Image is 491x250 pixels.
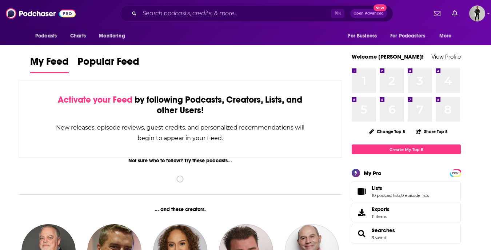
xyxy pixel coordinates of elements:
a: Popular Feed [77,55,139,73]
a: My Feed [30,55,69,73]
div: Search podcasts, credits, & more... [120,5,393,22]
a: Searches [354,229,369,239]
span: Charts [70,31,86,41]
span: Popular Feed [77,55,139,72]
span: 11 items [372,214,390,219]
span: Lists [352,182,461,201]
span: Podcasts [35,31,57,41]
span: Exports [372,206,390,213]
a: Exports [352,203,461,222]
input: Search podcasts, credits, & more... [140,8,331,19]
div: New releases, episode reviews, guest credits, and personalized recommendations will begin to appe... [55,122,305,143]
a: Lists [372,185,429,191]
a: Charts [65,29,90,43]
button: open menu [343,29,386,43]
button: open menu [386,29,436,43]
div: by following Podcasts, Creators, Lists, and other Users! [55,95,305,116]
span: Searches [352,224,461,243]
a: Show notifications dropdown [449,7,460,20]
a: 10 podcast lists [372,193,400,198]
a: Create My Top 8 [352,144,461,154]
span: New [374,4,387,11]
a: 3 saved [372,235,386,240]
div: ... and these creators. [19,206,342,213]
button: open menu [30,29,66,43]
span: For Podcasters [390,31,425,41]
button: Share Top 8 [415,124,448,139]
button: open menu [434,29,461,43]
button: Open AdvancedNew [350,9,387,18]
span: Open Advanced [354,12,384,15]
span: For Business [348,31,377,41]
span: , [400,193,401,198]
div: Not sure who to follow? Try these podcasts... [19,158,342,164]
span: More [439,31,452,41]
span: Activate your Feed [58,94,132,105]
span: ⌘ K [331,9,344,18]
a: PRO [451,170,460,175]
span: Lists [372,185,382,191]
button: Show profile menu [469,5,485,21]
a: Lists [354,186,369,197]
a: View Profile [431,53,461,60]
span: Logged in as maradorne [469,5,485,21]
span: Exports [354,207,369,218]
span: Monitoring [99,31,125,41]
a: Searches [372,227,395,234]
a: Welcome [PERSON_NAME]! [352,53,424,60]
button: Change Top 8 [364,127,410,136]
a: Show notifications dropdown [431,7,443,20]
span: PRO [451,170,460,176]
img: Podchaser - Follow, Share and Rate Podcasts [6,7,76,20]
div: My Pro [364,170,382,176]
img: User Profile [469,5,485,21]
a: 0 episode lists [401,193,429,198]
button: open menu [94,29,134,43]
span: My Feed [30,55,69,72]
